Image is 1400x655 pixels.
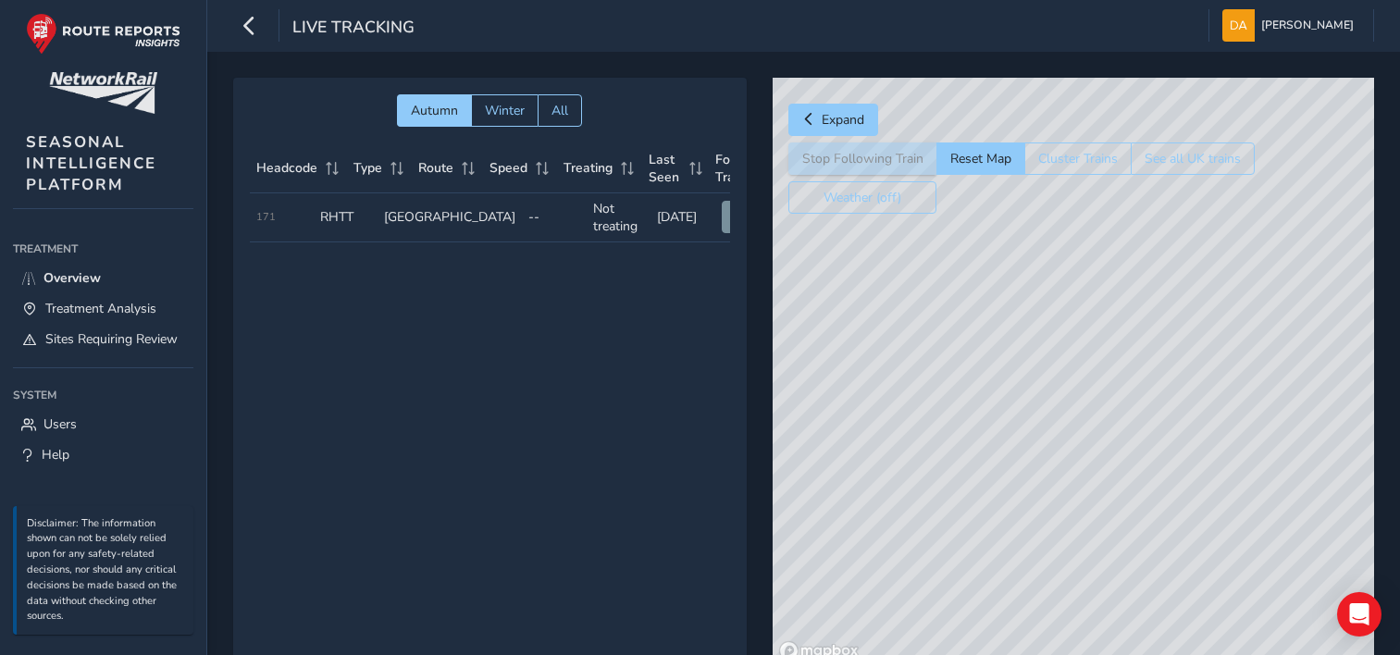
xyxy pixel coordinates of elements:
[1337,592,1381,636] div: Open Intercom Messenger
[1222,9,1360,42] button: [PERSON_NAME]
[397,94,471,127] button: Autumn
[43,415,77,433] span: Users
[538,94,582,127] button: All
[13,263,193,293] a: Overview
[13,439,193,470] a: Help
[522,193,586,242] td: --
[13,409,193,439] a: Users
[788,181,936,214] button: Weather (off)
[411,102,458,119] span: Autumn
[314,193,378,242] td: RHTT
[1131,142,1255,175] button: See all UK trains
[42,446,69,463] span: Help
[564,159,613,177] span: Treating
[43,269,101,287] span: Overview
[1222,9,1255,42] img: diamond-layout
[418,159,453,177] span: Route
[256,210,276,224] span: 171
[722,201,779,233] button: View
[485,102,525,119] span: Winter
[471,94,538,127] button: Winter
[26,131,156,195] span: SEASONAL INTELLIGENCE PLATFORM
[1024,142,1131,175] button: Cluster Trains
[13,235,193,263] div: Treatment
[649,151,683,186] span: Last Seen
[822,111,864,129] span: Expand
[27,516,184,625] p: Disclaimer: The information shown can not be solely relied upon for any safety-related decisions,...
[650,193,714,242] td: [DATE]
[788,104,878,136] button: Expand
[936,142,1024,175] button: Reset Map
[489,159,527,177] span: Speed
[26,13,180,55] img: rr logo
[1261,9,1354,42] span: [PERSON_NAME]
[45,300,156,317] span: Treatment Analysis
[13,293,193,324] a: Treatment Analysis
[551,102,568,119] span: All
[587,193,650,242] td: Not treating
[49,72,157,114] img: customer logo
[45,330,178,348] span: Sites Requiring Review
[353,159,382,177] span: Type
[715,151,760,186] span: Follow Train
[256,159,317,177] span: Headcode
[378,193,522,242] td: [GEOGRAPHIC_DATA]
[13,381,193,409] div: System
[292,16,415,42] span: Live Tracking
[13,324,193,354] a: Sites Requiring Review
